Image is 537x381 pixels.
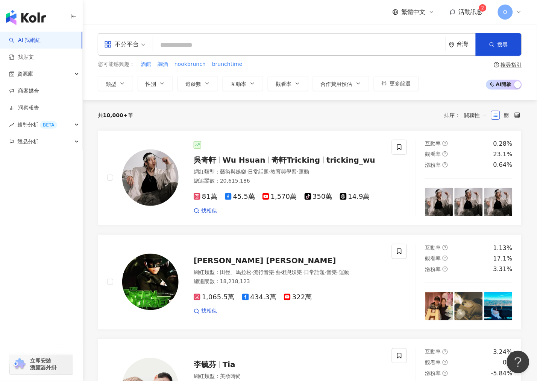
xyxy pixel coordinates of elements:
span: · [274,269,276,275]
span: 322萬 [284,293,312,301]
iframe: Help Scout Beacon - Open [507,351,529,373]
span: 您可能感興趣： [98,61,135,68]
div: BETA [40,121,57,129]
span: · [302,269,304,275]
span: [PERSON_NAME] [PERSON_NAME] [194,256,336,265]
span: appstore [104,41,112,48]
span: 觀看率 [425,360,441,366]
button: brunchtime [212,60,243,69]
span: 音樂 [327,269,337,275]
div: 共 筆 [98,112,133,118]
span: 搜尋 [498,41,508,47]
span: 關聯性 [464,109,487,121]
span: 運動 [299,169,309,175]
button: 調酒 [157,60,168,69]
span: tricking_wu [327,155,376,165]
button: 性別 [138,76,173,91]
span: · [325,269,326,275]
span: question-circle [443,256,448,261]
div: 網紅類型 ： [194,269,383,276]
span: 資源庫 [17,66,33,82]
span: Tia [223,360,235,369]
div: 搜尋指引 [501,62,522,68]
span: 趨勢分析 [17,116,57,133]
span: rise [9,122,14,128]
div: 17.1% [493,255,513,263]
span: 更多篩選 [390,81,411,87]
img: post-image [484,188,513,216]
div: 0.28% [493,140,513,148]
span: 藝術與娛樂 [220,169,246,175]
span: 奇軒Tricking [272,155,320,165]
span: 互動率 [231,81,246,87]
span: 互動率 [425,245,441,251]
span: O [503,8,507,16]
span: 流行音樂 [253,269,274,275]
span: 45.5萬 [225,193,255,201]
img: logo [6,10,46,25]
span: 81萬 [194,193,217,201]
span: 吳奇軒 [194,155,216,165]
span: 日常話題 [304,269,325,275]
img: post-image [425,292,454,320]
span: 運動 [339,269,349,275]
span: Wu Hsuan [223,155,265,165]
span: 漲粉率 [425,370,441,376]
span: 藝術與娛樂 [276,269,302,275]
img: post-image [455,188,483,216]
sup: 2 [479,4,487,12]
a: 找相似 [194,207,217,215]
span: 李毓芬 [194,360,216,369]
img: KOL Avatar [122,149,179,206]
span: 1,570萬 [262,193,297,201]
span: 漲粉率 [425,266,441,272]
a: 找貼文 [9,53,34,61]
button: 搜尋 [476,33,522,56]
span: 調酒 [158,61,168,68]
img: post-image [425,188,454,216]
span: 美妝時尚 [220,373,241,379]
span: 14.9萬 [340,193,370,201]
span: question-circle [494,62,499,67]
div: 排序： [444,109,491,121]
button: 觀看率 [268,76,308,91]
div: 3.24% [493,348,513,357]
span: 350萬 [305,193,332,201]
span: nookbrunch [174,61,206,68]
span: 田徑、馬拉松 [220,269,252,275]
span: 互動率 [425,349,441,355]
div: 不分平台 [104,38,139,50]
button: 互動率 [223,76,263,91]
span: 觀看率 [425,255,441,261]
div: 總追蹤數 ： 20,615,186 [194,177,383,185]
span: 教育與學習 [271,169,297,175]
button: nookbrunch [174,60,206,69]
span: 活動訊息 [459,8,483,15]
span: 類型 [106,81,116,87]
img: post-image [484,292,513,320]
span: · [297,169,299,175]
span: question-circle [443,141,448,146]
button: 酒館 [140,60,152,69]
button: 更多篩選 [374,76,419,91]
span: · [269,169,270,175]
span: · [246,169,248,175]
span: 性別 [146,81,156,87]
img: chrome extension [12,358,27,370]
div: 總追蹤數 ： 18,218,123 [194,278,383,285]
span: 漲粉率 [425,162,441,168]
a: KOL Avatar吳奇軒Wu Hsuan奇軒Trickingtricking_wu網紅類型：藝術與娛樂·日常話題·教育與學習·運動總追蹤數：20,615,18681萬45.5萬1,570萬35... [98,130,522,226]
span: 互動率 [425,140,441,146]
span: 日常話題 [248,169,269,175]
span: 繁體中文 [402,8,426,16]
div: 網紅類型 ： [194,168,383,176]
span: 觀看率 [425,151,441,157]
span: question-circle [443,267,448,272]
span: environment [449,42,455,47]
div: 台灣 [457,41,476,47]
button: 類型 [98,76,133,91]
span: 2 [481,5,484,11]
button: 追蹤數 [177,76,218,91]
span: 觀看率 [276,81,291,87]
img: post-image [455,292,483,320]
